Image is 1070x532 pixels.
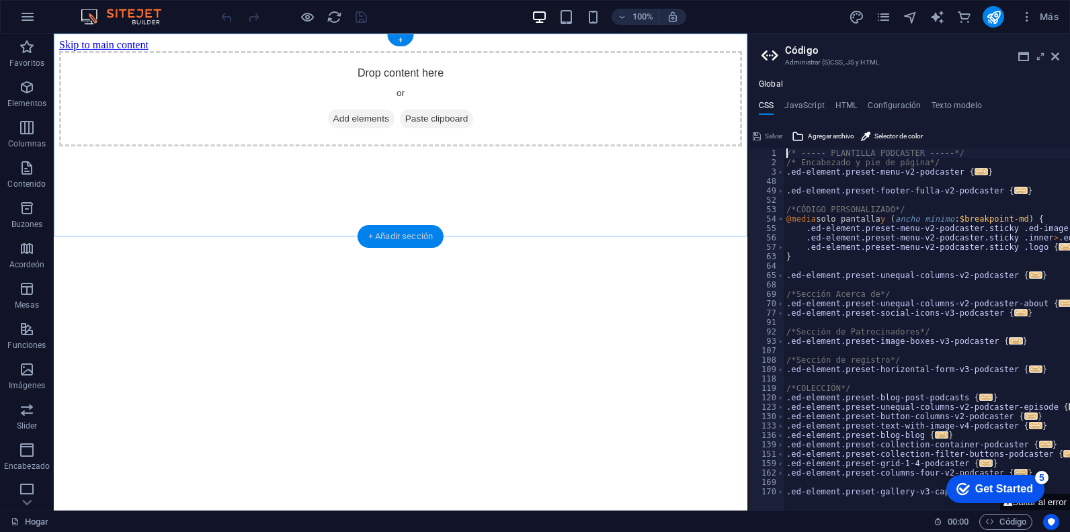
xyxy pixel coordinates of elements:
[766,271,776,280] font: 65
[1010,337,1023,345] span: ...
[762,346,776,355] font: 107
[762,459,776,468] font: 159
[7,98,46,109] p: Elementos
[11,219,43,230] p: Buzones
[935,431,948,439] span: ...
[766,242,776,252] font: 57
[9,259,45,270] p: Acordeón
[327,9,342,25] i: Reload page
[983,6,1004,28] button: publicar
[766,261,776,271] font: 64
[835,101,858,116] h4: HTML
[326,9,342,25] button: recargar
[766,308,776,318] font: 77
[930,9,945,25] i: AI Writer
[667,11,679,23] i: On resize automatically adjust zoom level to fit chosen device.
[1029,365,1042,373] span: ...
[762,421,776,431] font: 133
[1029,422,1042,429] span: ...
[1015,6,1064,28] button: Más
[934,514,969,530] h6: Session time
[784,101,824,116] h4: JavaScript
[40,15,97,27] div: Get Started
[11,514,49,530] a: Click to cancel selection. Double-click to open Pages
[1040,11,1059,22] font: Más
[766,280,776,290] font: 68
[762,431,776,440] font: 136
[979,459,993,467] span: ...
[772,148,776,158] font: 1
[785,44,1059,56] h2: Código
[15,300,39,310] p: Mesas
[762,365,776,374] font: 109
[772,167,776,177] font: 3
[299,9,315,25] button: Click here to leave preview mode and continue editing
[5,17,688,113] div: Drop content here
[979,394,993,401] span: ...
[9,380,45,391] p: Imágenes
[785,56,1032,69] h3: Administrar (S)CSS, JS y HTML
[986,9,1001,25] i: Publish
[1014,309,1028,316] span: ...
[766,233,776,242] font: 56
[5,5,95,17] a: Skip to main content
[999,514,1026,530] font: Código
[1029,271,1042,279] span: ...
[77,9,178,25] img: Logotipo del editor
[632,9,653,25] h6: 100%
[274,76,341,95] span: Add elements
[1043,514,1059,530] button: Centrados en el usuario
[876,9,891,25] i: Pages (Ctrl+Alt+S)
[1039,441,1053,448] span: ...
[859,128,925,144] button: Selector de color
[4,461,50,472] p: Encabezado
[762,487,776,496] font: 170
[762,374,776,384] font: 118
[766,195,776,205] font: 52
[1024,412,1038,420] span: ...
[762,478,776,487] font: 169
[11,7,109,35] div: Get Started 5 items remaining, 0% complete
[932,101,982,116] h4: Texto modelo
[762,393,776,402] font: 120
[612,9,659,25] button: 100%
[1014,187,1028,194] span: ...
[346,76,420,95] span: Paste clipboard
[875,9,891,25] button: Páginas
[874,128,923,144] span: Selector de color
[766,299,776,308] font: 70
[868,101,921,116] h4: Configuración
[766,252,776,261] font: 63
[762,355,776,365] font: 108
[848,9,864,25] button: diseño
[387,34,413,46] div: +
[759,101,774,116] h4: CSS
[849,9,864,25] i: Design (Ctrl+Alt+Y)
[7,340,46,351] p: Funciones
[766,177,776,186] font: 48
[902,9,918,25] button: navegante
[948,514,969,530] span: 00 00
[99,3,113,16] div: 5
[8,138,46,149] p: Columnas
[762,440,776,449] font: 139
[762,468,776,478] font: 162
[766,186,776,195] font: 49
[762,412,776,421] font: 130
[772,158,776,167] font: 2
[808,128,854,144] span: Agregar archivo
[979,514,1032,530] button: Código
[762,402,776,412] font: 123
[766,327,776,337] font: 92
[358,225,444,248] div: + Añadir sección
[17,420,38,431] p: Slider
[766,337,776,346] font: 93
[766,214,776,224] font: 54
[975,168,988,175] span: ...
[7,179,46,189] p: Contenido
[759,79,783,90] h4: Global
[766,205,776,214] font: 53
[762,384,776,393] font: 119
[762,449,776,459] font: 151
[956,9,972,25] button: comercio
